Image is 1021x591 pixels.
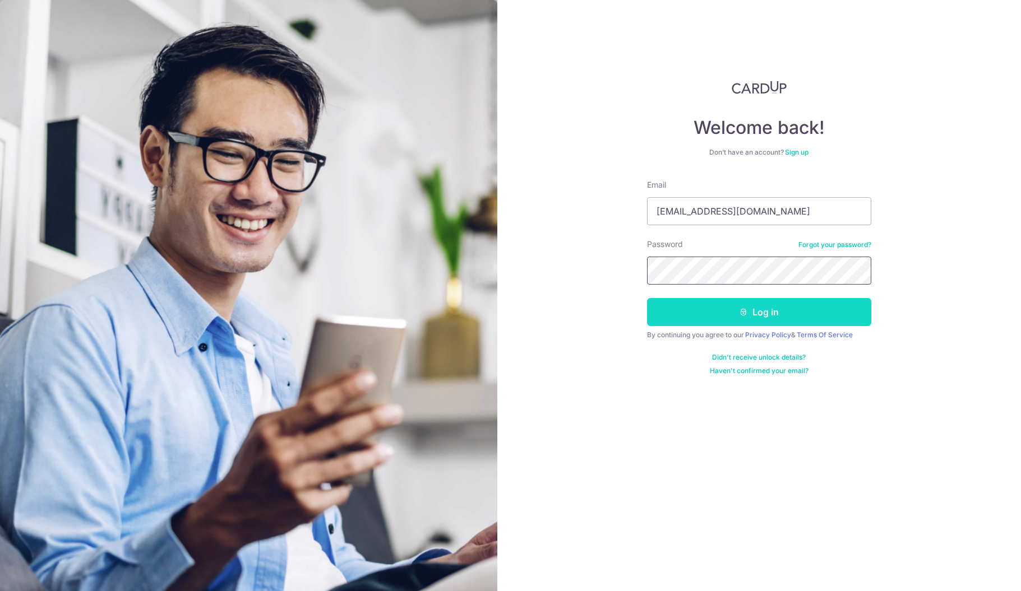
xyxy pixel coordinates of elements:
a: Haven't confirmed your email? [710,366,809,375]
img: CardUp Logo [732,81,787,94]
a: Privacy Policy [745,331,791,339]
a: Sign up [785,148,809,156]
a: Forgot your password? [798,240,871,249]
label: Password [647,239,683,250]
div: By continuing you agree to our & [647,331,871,339]
label: Email [647,179,666,190]
h4: Welcome back! [647,117,871,139]
a: Terms Of Service [797,331,853,339]
button: Log in [647,298,871,326]
div: Don’t have an account? [647,148,871,157]
a: Didn't receive unlock details? [712,353,806,362]
input: Enter your Email [647,197,871,225]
